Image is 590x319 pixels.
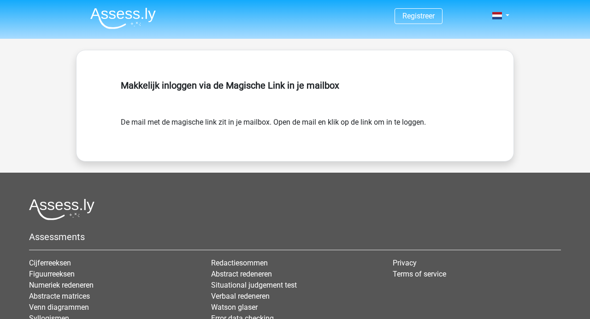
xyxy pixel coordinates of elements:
[211,281,297,289] a: Situational judgement test
[29,231,561,242] h5: Assessments
[90,7,156,29] img: Assessly
[29,292,90,301] a: Abstracte matrices
[29,281,94,289] a: Numeriek redeneren
[29,259,71,267] a: Cijferreeksen
[211,292,270,301] a: Verbaal redeneren
[29,303,89,312] a: Venn diagrammen
[29,199,94,220] img: Assessly logo
[393,259,417,267] a: Privacy
[211,303,258,312] a: Watson glaser
[402,12,435,20] a: Registreer
[29,270,75,278] a: Figuurreeksen
[211,259,268,267] a: Redactiesommen
[393,270,446,278] a: Terms of service
[121,117,469,128] form: De mail met de magische link zit in je mailbox. Open de mail en klik op de link om in te loggen.
[211,270,272,278] a: Abstract redeneren
[121,80,469,91] h5: Makkelijk inloggen via de Magische Link in je mailbox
